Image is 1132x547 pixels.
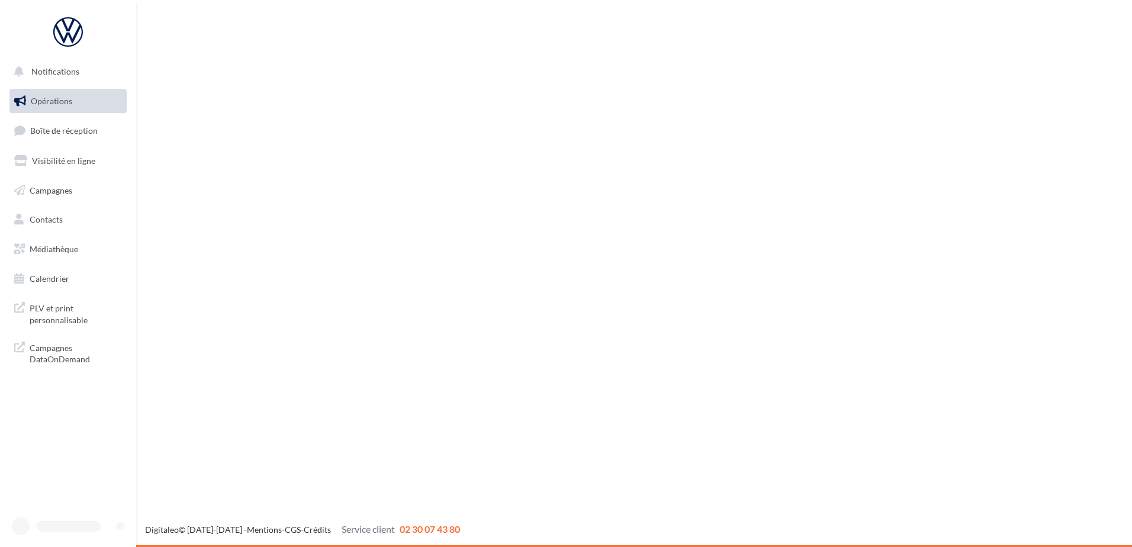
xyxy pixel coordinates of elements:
span: Opérations [31,96,72,106]
a: Médiathèque [7,237,129,262]
a: Visibilité en ligne [7,149,129,173]
a: Crédits [304,525,331,535]
span: Campagnes DataOnDemand [30,340,122,365]
a: CGS [285,525,301,535]
a: Campagnes [7,178,129,203]
span: Calendrier [30,273,69,284]
span: Notifications [31,66,79,76]
span: Campagnes [30,185,72,195]
span: Médiathèque [30,244,78,254]
span: Boîte de réception [30,126,98,136]
a: Opérations [7,89,129,114]
span: 02 30 07 43 80 [400,523,460,535]
a: Calendrier [7,266,129,291]
span: Contacts [30,214,63,224]
a: Campagnes DataOnDemand [7,335,129,370]
span: © [DATE]-[DATE] - - - [145,525,460,535]
span: Visibilité en ligne [32,156,95,166]
a: Contacts [7,207,129,232]
a: Digitaleo [145,525,179,535]
span: Service client [342,523,395,535]
a: Mentions [247,525,282,535]
a: PLV et print personnalisable [7,295,129,330]
button: Notifications [7,59,124,84]
span: PLV et print personnalisable [30,300,122,326]
a: Boîte de réception [7,118,129,143]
